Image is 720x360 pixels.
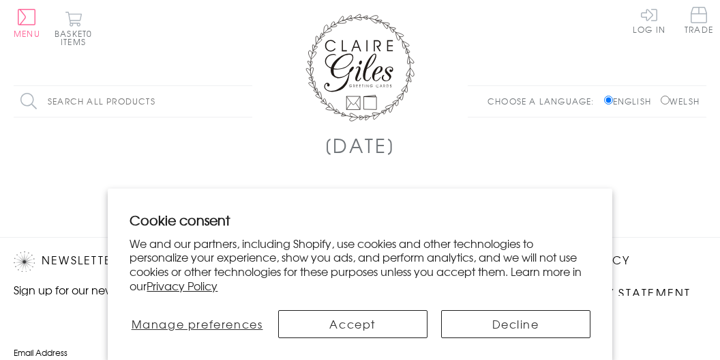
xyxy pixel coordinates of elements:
[278,310,427,338] button: Accept
[14,27,40,40] span: Menu
[130,236,590,293] p: We and our partners, including Shopify, use cookies and other technologies to personalize your ex...
[661,95,700,107] label: Welsh
[685,7,713,36] a: Trade
[305,14,415,122] img: Claire Giles Greetings Cards
[14,251,226,272] h2: Newsletter
[325,131,396,159] h1: [DATE]
[14,281,226,331] p: Sign up for our newsletter to receive the latest product launches, news and offers directly to yo...
[604,95,658,107] label: English
[61,27,92,48] span: 0 items
[55,11,92,46] button: Basket0 items
[14,9,40,38] button: Menu
[441,310,590,338] button: Decline
[132,316,263,332] span: Manage preferences
[130,210,590,230] h2: Cookie consent
[487,95,601,107] p: Choose a language:
[685,7,713,33] span: Trade
[239,86,252,117] input: Search
[14,346,226,359] label: Email Address
[633,7,665,33] a: Log In
[604,96,613,105] input: English
[661,96,670,105] input: Welsh
[14,86,252,117] input: Search all products
[147,277,217,294] a: Privacy Policy
[130,310,264,338] button: Manage preferences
